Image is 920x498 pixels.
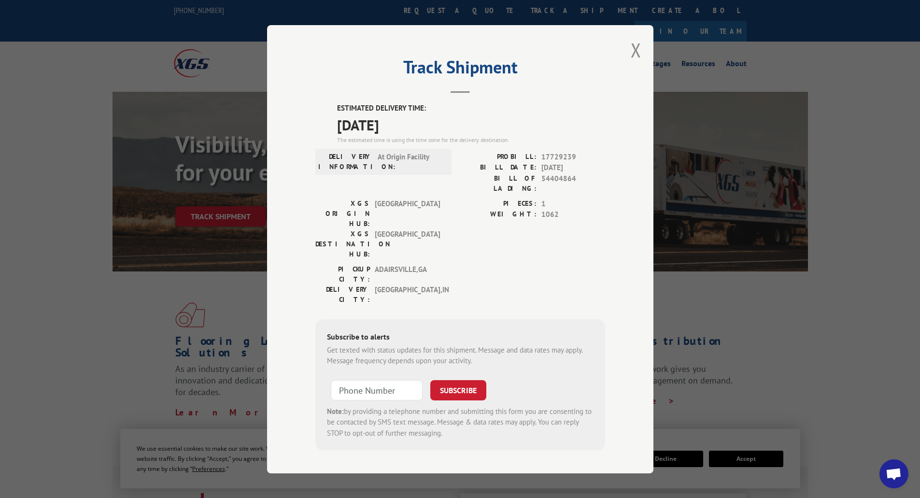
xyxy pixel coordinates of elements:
div: Open chat [879,459,908,488]
button: Close modal [631,37,641,63]
span: 1 [541,198,605,209]
div: Get texted with status updates for this shipment. Message and data rates may apply. Message frequ... [327,344,594,366]
span: 54404864 [541,173,605,193]
span: At Origin Facility [378,151,443,171]
strong: Note: [327,406,344,415]
label: DELIVERY INFORMATION: [318,151,373,171]
label: ESTIMATED DELIVERY TIME: [337,103,605,114]
div: The estimated time is using the time zone for the delivery destination. [337,135,605,144]
input: Phone Number [331,380,423,400]
label: PICKUP CITY: [315,264,370,284]
span: ADAIRSVILLE , GA [375,264,440,284]
h2: Track Shipment [315,60,605,79]
label: WEIGHT: [460,209,537,220]
label: XGS DESTINATION HUB: [315,228,370,259]
span: [GEOGRAPHIC_DATA] [375,228,440,259]
div: by providing a telephone number and submitting this form you are consenting to be contacted by SM... [327,406,594,439]
span: [GEOGRAPHIC_DATA] , IN [375,284,440,304]
span: [GEOGRAPHIC_DATA] [375,198,440,228]
span: 1062 [541,209,605,220]
label: DELIVERY CITY: [315,284,370,304]
label: PROBILL: [460,151,537,162]
label: BILL OF LADING: [460,173,537,193]
label: PIECES: [460,198,537,209]
span: [DATE] [337,114,605,135]
label: BILL DATE: [460,162,537,173]
span: 17729239 [541,151,605,162]
span: [DATE] [541,162,605,173]
button: SUBSCRIBE [430,380,486,400]
label: XGS ORIGIN HUB: [315,198,370,228]
div: Subscribe to alerts [327,330,594,344]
